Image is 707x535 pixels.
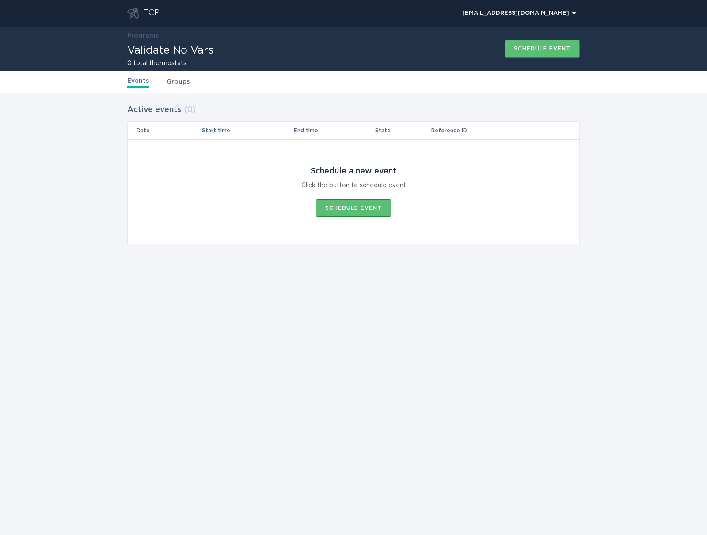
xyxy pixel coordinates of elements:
[127,33,159,39] a: Programs
[127,76,149,88] a: Events
[128,122,201,139] th: Date
[127,45,213,56] h1: Validate No Vars
[462,11,576,16] div: [EMAIL_ADDRESS][DOMAIN_NAME]
[127,8,139,19] button: Go to dashboard
[184,106,196,114] span: ( 0 )
[431,122,544,139] th: Reference ID
[316,199,391,217] button: Schedule event
[311,166,396,176] div: Schedule a new event
[143,8,160,19] div: ECP
[128,122,579,139] tr: Table Headers
[293,122,374,139] th: End time
[301,181,406,190] div: Click the button to schedule event
[458,7,580,20] button: Open user account details
[458,7,580,20] div: Popover menu
[375,122,431,139] th: State
[127,60,213,66] h2: 0 total thermostats
[514,46,570,51] div: Schedule event
[201,122,293,139] th: Start time
[127,102,181,118] h2: Active events
[167,77,190,87] a: Groups
[505,40,580,58] button: Schedule event
[325,205,382,211] div: Schedule event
